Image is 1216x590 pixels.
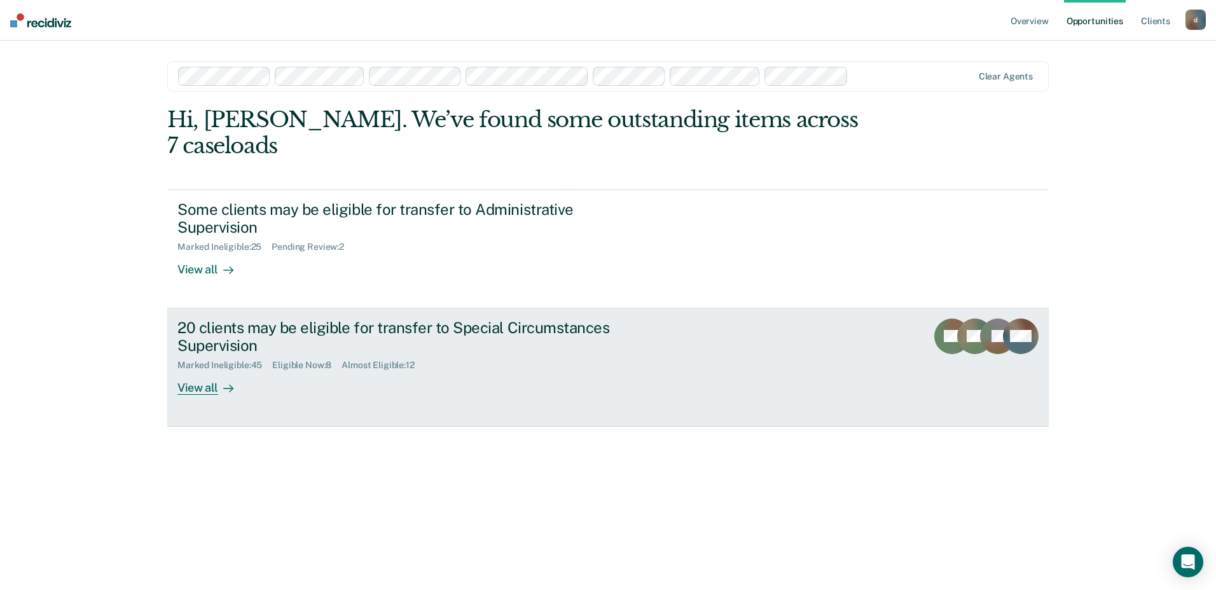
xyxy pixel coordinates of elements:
[272,242,354,252] div: Pending Review : 2
[1185,10,1206,30] button: d
[979,71,1033,82] div: Clear agents
[177,360,272,371] div: Marked Ineligible : 45
[1173,547,1203,577] div: Open Intercom Messenger
[167,189,1049,308] a: Some clients may be eligible for transfer to Administrative SupervisionMarked Ineligible:25Pendin...
[177,252,249,277] div: View all
[167,308,1049,427] a: 20 clients may be eligible for transfer to Special Circumstances SupervisionMarked Ineligible:45E...
[177,319,624,355] div: 20 clients may be eligible for transfer to Special Circumstances Supervision
[10,13,71,27] img: Recidiviz
[177,242,272,252] div: Marked Ineligible : 25
[167,107,873,159] div: Hi, [PERSON_NAME]. We’ve found some outstanding items across 7 caseloads
[177,371,249,395] div: View all
[342,360,425,371] div: Almost Eligible : 12
[177,200,624,237] div: Some clients may be eligible for transfer to Administrative Supervision
[272,360,342,371] div: Eligible Now : 8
